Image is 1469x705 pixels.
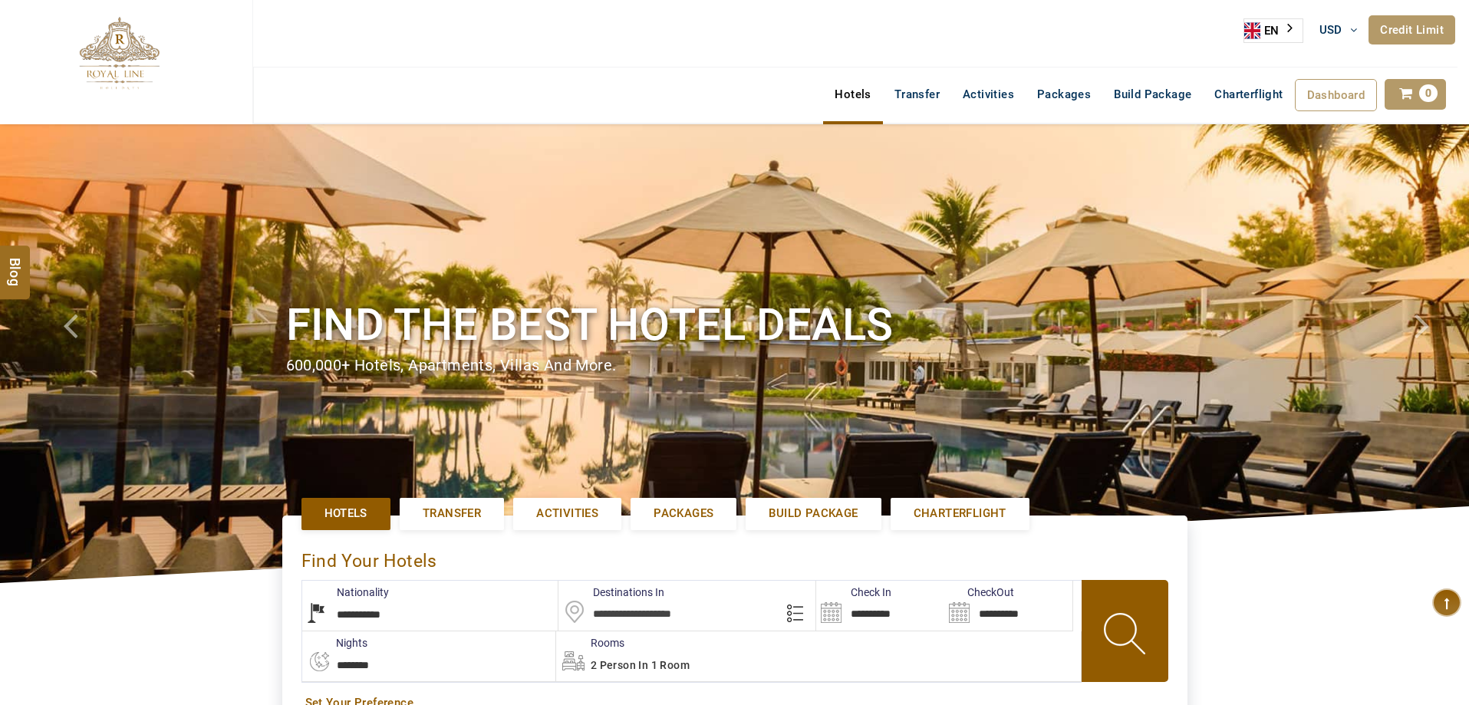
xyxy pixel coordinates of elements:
[769,506,858,522] span: Build Package
[591,659,690,671] span: 2 Person in 1 Room
[1243,18,1303,43] div: Language
[944,581,1072,631] input: Search
[883,79,951,110] a: Transfer
[423,506,481,522] span: Transfer
[12,7,221,110] img: The Royal Line Holidays
[536,506,598,522] span: Activities
[746,498,881,529] a: Build Package
[823,79,882,110] a: Hotels
[1214,87,1283,101] span: Charterflight
[5,258,25,271] span: Blog
[816,585,891,600] label: Check In
[891,498,1029,529] a: Charterflight
[914,506,1006,522] span: Charterflight
[816,581,944,631] input: Search
[324,506,367,522] span: Hotels
[1319,23,1342,37] span: USD
[301,535,1168,580] div: Find Your Hotels
[631,498,736,529] a: Packages
[951,79,1026,110] a: Activities
[1385,79,1446,110] a: 0
[286,354,1184,377] div: 600,000+ hotels, apartments, villas and more.
[302,585,389,600] label: Nationality
[558,585,664,600] label: Destinations In
[1369,15,1455,44] a: Credit Limit
[1243,18,1303,43] aside: Language selected: English
[1026,79,1102,110] a: Packages
[654,506,713,522] span: Packages
[1419,84,1438,102] span: 0
[944,585,1014,600] label: CheckOut
[1244,19,1303,42] a: EN
[400,498,504,529] a: Transfer
[1102,79,1203,110] a: Build Package
[301,635,367,651] label: nights
[1307,88,1365,102] span: Dashboard
[301,498,390,529] a: Hotels
[286,296,1184,354] h1: Find the best hotel deals
[513,498,621,529] a: Activities
[556,635,624,651] label: Rooms
[1203,79,1294,110] a: Charterflight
